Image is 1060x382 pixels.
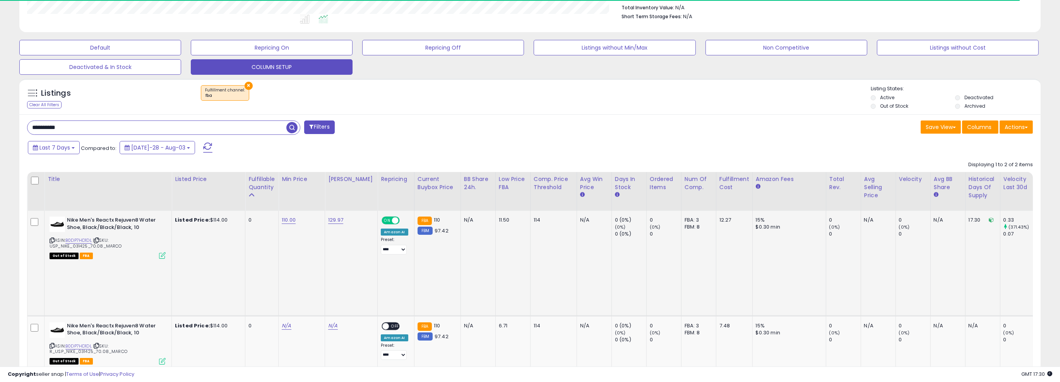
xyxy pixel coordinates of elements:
[829,175,858,191] div: Total Rev.
[1009,224,1029,230] small: (371.43%)
[650,217,681,224] div: 0
[756,175,823,183] div: Amazon Fees
[382,217,392,224] span: ON
[499,322,524,329] div: 6.71
[580,175,608,191] div: Avg Win Price
[580,191,585,198] small: Avg Win Price.
[864,175,892,200] div: Avg Selling Price
[756,183,760,190] small: Amazon Fees.
[685,329,710,336] div: FBM: 8
[50,217,65,232] img: 31NBcFFVl+L._SL40_.jpg
[381,229,408,236] div: Amazon AI
[66,370,99,378] a: Terms of Use
[175,322,239,329] div: $114.00
[969,322,994,329] div: N/A
[756,217,820,224] div: 15%
[650,175,678,191] div: Ordered Items
[191,59,353,75] button: COLUMN SETUP
[969,217,994,224] div: 17.30
[328,175,374,183] div: [PERSON_NAME]
[706,40,867,55] button: Non Competitive
[829,336,861,343] div: 0
[756,322,820,329] div: 15%
[27,101,62,108] div: Clear All Filters
[1003,217,1035,224] div: 0.33
[39,144,70,151] span: Last 7 Days
[80,253,93,259] span: FBA
[175,322,210,329] b: Listed Price:
[615,231,646,237] div: 0 (0%)
[418,332,433,341] small: FBM
[899,330,910,336] small: (0%)
[615,175,643,191] div: Days In Stock
[685,322,710,329] div: FBA: 3
[120,141,195,154] button: [DATE]-28 - Aug-03
[580,217,606,224] div: N/A
[175,175,242,183] div: Listed Price
[50,322,65,338] img: 31NBcFFVl+L._SL40_.jpg
[685,217,710,224] div: FBA: 3
[381,343,408,360] div: Preset:
[685,175,713,191] div: Num of Comp.
[615,224,626,230] small: (0%)
[418,217,432,225] small: FBA
[434,216,440,224] span: 110
[362,40,524,55] button: Repricing Off
[829,322,861,329] div: 0
[1021,370,1052,378] span: 2025-08-11 17:30 GMT
[829,231,861,237] div: 0
[650,322,681,329] div: 0
[880,103,908,109] label: Out of Stock
[81,145,116,152] span: Compared to:
[434,322,440,329] span: 110
[464,217,490,224] div: N/A
[864,217,890,224] div: N/A
[877,40,1039,55] button: Listings without Cost
[615,217,646,224] div: 0 (0%)
[964,103,985,109] label: Archived
[8,370,36,378] strong: Copyright
[615,330,626,336] small: (0%)
[50,322,166,364] div: ASIN:
[19,40,181,55] button: Default
[435,333,449,340] span: 97.42
[67,322,161,339] b: Nike Men's Reactx Rejuven8 Water Shoe, Black/Black/Black, 10
[389,323,401,329] span: OFF
[248,322,272,329] div: 0
[282,322,291,330] a: N/A
[328,216,343,224] a: 129.97
[248,217,272,224] div: 0
[48,175,168,183] div: Title
[534,217,571,224] div: 114
[50,358,79,365] span: All listings that are currently out of stock and unavailable for purchase on Amazon
[67,217,161,233] b: Nike Men's Reactx Rejuven8 Water Shoe, Black/Black/Black, 10
[381,237,408,255] div: Preset:
[418,227,433,235] small: FBM
[650,231,681,237] div: 0
[871,85,1041,93] p: Listing States:
[967,123,992,131] span: Columns
[615,191,620,198] small: Days In Stock.
[1003,322,1035,329] div: 0
[899,224,910,230] small: (0%)
[756,224,820,231] div: $0.30 min
[829,217,861,224] div: 0
[829,224,840,230] small: (0%)
[328,322,337,330] a: N/A
[464,175,492,191] div: BB Share 24h.
[615,322,646,329] div: 0 (0%)
[534,40,695,55] button: Listings without Min/Max
[80,358,93,365] span: FBA
[50,217,166,258] div: ASIN:
[899,231,930,237] div: 0
[964,94,993,101] label: Deactivated
[1003,231,1035,237] div: 0.07
[1003,336,1035,343] div: 0
[499,175,527,191] div: Low Price FBA
[756,329,820,336] div: $0.30 min
[65,343,92,349] a: B0DP7HD1DL
[205,87,245,99] span: Fulfillment channel :
[28,141,80,154] button: Last 7 Days
[534,322,571,329] div: 114
[499,217,524,224] div: 11.50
